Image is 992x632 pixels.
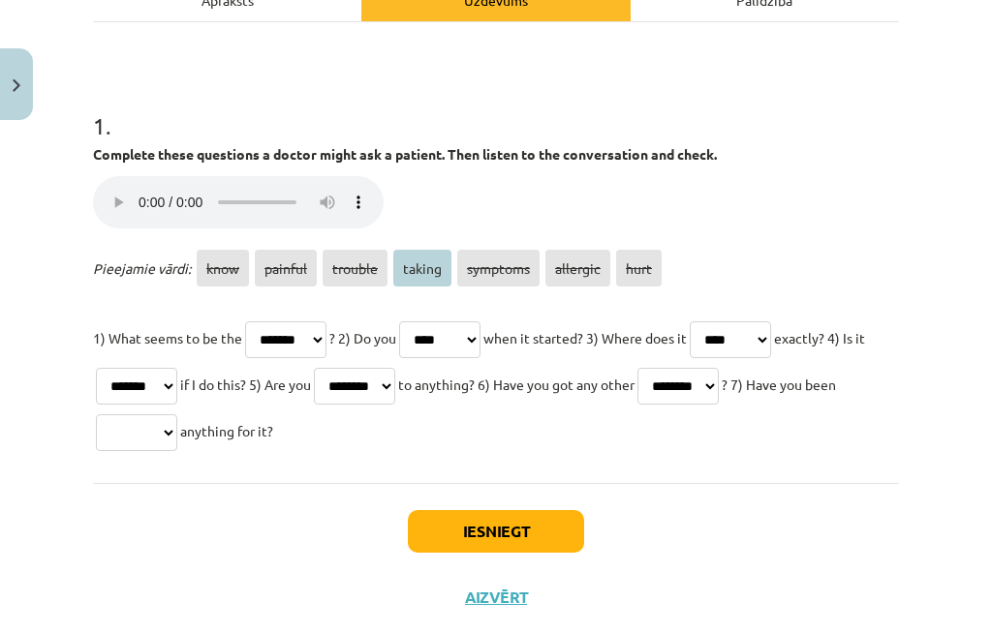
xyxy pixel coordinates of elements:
span: ? 7) Have you been [722,376,836,393]
h1: 1 . [93,78,899,138]
span: to anything? 6) Have you got any other [398,376,635,393]
span: symptoms [457,250,540,286]
span: Pieejamie vārdi: [93,259,191,277]
span: trouble [323,250,387,286]
img: icon-close-lesson-0947bae3869378f0d4975bcd49f059093ad1ed9edebbc8119c70593378902aed.svg [13,79,20,92]
span: know [197,250,249,286]
span: anything for it? [180,422,273,439]
span: painful [255,250,317,286]
span: if I do this? 5) Are you [180,376,311,393]
button: Aizvērt [459,587,533,607]
audio: Jūsu pārlūkprogramma neatbalsta audio atskaņotāju. [93,176,384,228]
button: Iesniegt [408,510,584,553]
span: when it started? 3) Where does it [483,329,687,346]
span: allergic [545,250,610,286]
span: ? 2) Do you [329,329,396,346]
span: exactly? 4) Is it [774,329,865,346]
span: hurt [616,250,662,286]
span: taking [393,250,451,286]
span: 1) What seems to be the [93,329,242,346]
strong: Complete these questions a doctor might ask a patient. Then listen to the conversation and check. [93,145,717,163]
